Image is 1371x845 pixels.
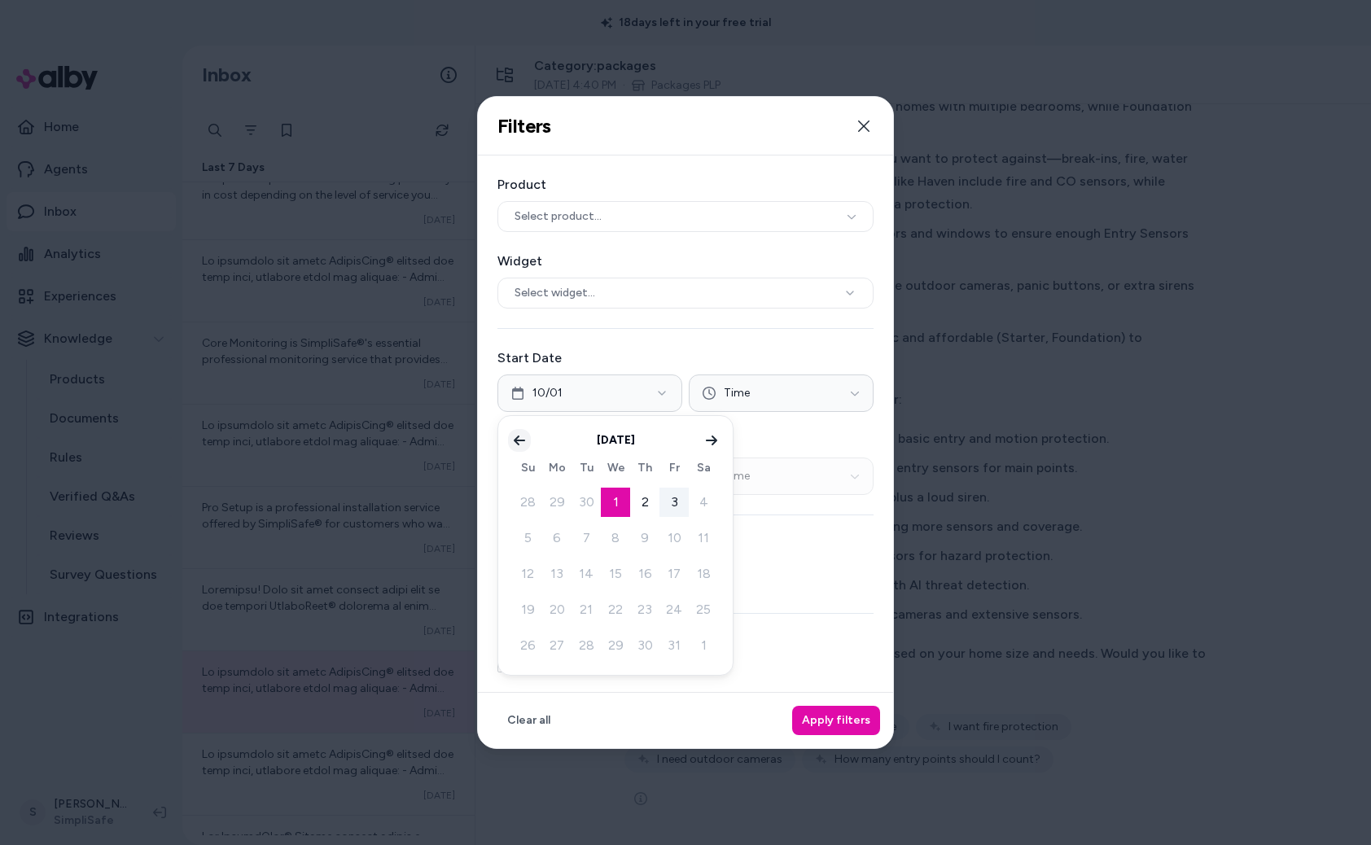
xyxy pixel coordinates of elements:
label: Widget [497,252,874,271]
th: Sunday [513,457,542,479]
th: Thursday [630,457,659,479]
button: 30 [572,488,601,517]
button: 10/01 [497,374,682,412]
span: Time [724,385,750,401]
span: 10/01 [532,385,563,401]
h2: Filters [497,114,551,138]
th: Wednesday [601,457,630,479]
label: Start Date [497,348,874,368]
button: 3 [659,488,689,517]
th: Monday [542,457,572,479]
button: Time [689,374,874,412]
button: Go to previous month [508,429,531,452]
th: Friday [659,457,689,479]
button: 28 [513,488,542,517]
th: Saturday [689,457,718,479]
label: Product [497,175,874,195]
div: [DATE] [597,432,635,449]
button: 29 [542,488,572,517]
button: 1 [601,488,630,517]
button: 2 [630,488,659,517]
button: Clear all [497,706,560,735]
button: Apply filters [792,706,880,735]
span: Select product... [515,208,602,225]
th: Tuesday [572,457,601,479]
